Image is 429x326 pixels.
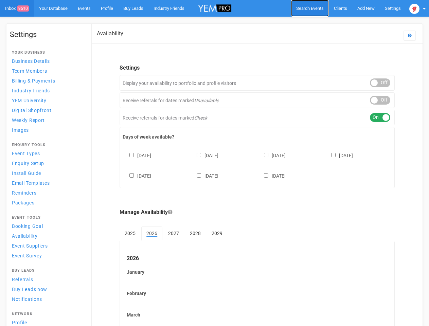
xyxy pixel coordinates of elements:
[185,227,206,240] a: 2028
[10,149,85,158] a: Event Types
[197,153,201,157] input: [DATE]
[12,296,42,302] span: Notifications
[324,151,353,159] label: [DATE]
[257,151,286,159] label: [DATE]
[120,110,395,125] div: Receive referrals for dates marked
[129,173,134,178] input: [DATE]
[163,227,184,240] a: 2027
[10,231,85,240] a: Availability
[264,153,268,157] input: [DATE]
[120,75,395,91] div: Display your availability to portfolio and profile visitors
[127,290,388,297] label: February
[17,5,29,12] span: 9510
[10,159,85,168] a: Enquiry Setup
[10,168,85,178] a: Install Guide
[127,311,388,318] label: March
[12,269,83,273] h4: Buy Leads
[10,86,85,95] a: Industry Friends
[10,275,85,284] a: Referrals
[12,51,83,55] h4: Your Business
[331,153,336,157] input: [DATE]
[12,200,35,205] span: Packages
[357,6,375,11] span: Add New
[10,115,85,125] a: Weekly Report
[10,76,85,85] a: Billing & Payments
[409,4,419,14] img: open-uri20250107-2-1pbi2ie
[12,216,83,220] h4: Event Tools
[10,106,85,115] a: Digital Shopfront
[127,269,388,275] label: January
[296,6,324,11] span: Search Events
[10,251,85,260] a: Event Survey
[12,243,48,249] span: Event Suppliers
[10,125,85,134] a: Images
[120,209,395,216] legend: Manage Availability
[12,180,50,186] span: Email Templates
[10,96,85,105] a: YEM University
[264,173,268,178] input: [DATE]
[10,241,85,250] a: Event Suppliers
[12,253,42,258] span: Event Survey
[12,312,83,316] h4: Network
[97,31,123,37] h2: Availability
[10,31,85,39] h1: Settings
[12,58,50,64] span: Business Details
[10,56,85,66] a: Business Details
[10,198,85,207] a: Packages
[12,108,52,113] span: Digital Shopfront
[12,233,37,239] span: Availability
[190,151,218,159] label: [DATE]
[207,227,228,240] a: 2029
[10,178,85,187] a: Email Templates
[12,161,44,166] span: Enquiry Setup
[12,117,45,123] span: Weekly Report
[123,151,151,159] label: [DATE]
[12,78,55,84] span: Billing & Payments
[10,188,85,197] a: Reminders
[12,170,41,176] span: Install Guide
[123,133,392,140] label: Days of week available?
[12,127,29,133] span: Images
[123,172,151,179] label: [DATE]
[12,190,36,196] span: Reminders
[129,153,134,157] input: [DATE]
[194,115,207,121] em: Check
[120,92,395,108] div: Receive referrals for dates marked
[127,255,388,262] legend: 2026
[120,227,141,240] a: 2025
[257,172,286,179] label: [DATE]
[197,173,201,178] input: [DATE]
[12,68,47,74] span: Team Members
[12,143,83,147] h4: Enquiry Tools
[141,227,162,241] a: 2026
[12,223,43,229] span: Booking Goal
[194,98,219,103] em: Unavailable
[10,294,85,304] a: Notifications
[10,221,85,231] a: Booking Goal
[10,285,85,294] a: Buy Leads now
[12,98,47,103] span: YEM University
[12,151,40,156] span: Event Types
[10,66,85,75] a: Team Members
[190,172,218,179] label: [DATE]
[334,6,347,11] span: Clients
[120,64,395,72] legend: Settings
